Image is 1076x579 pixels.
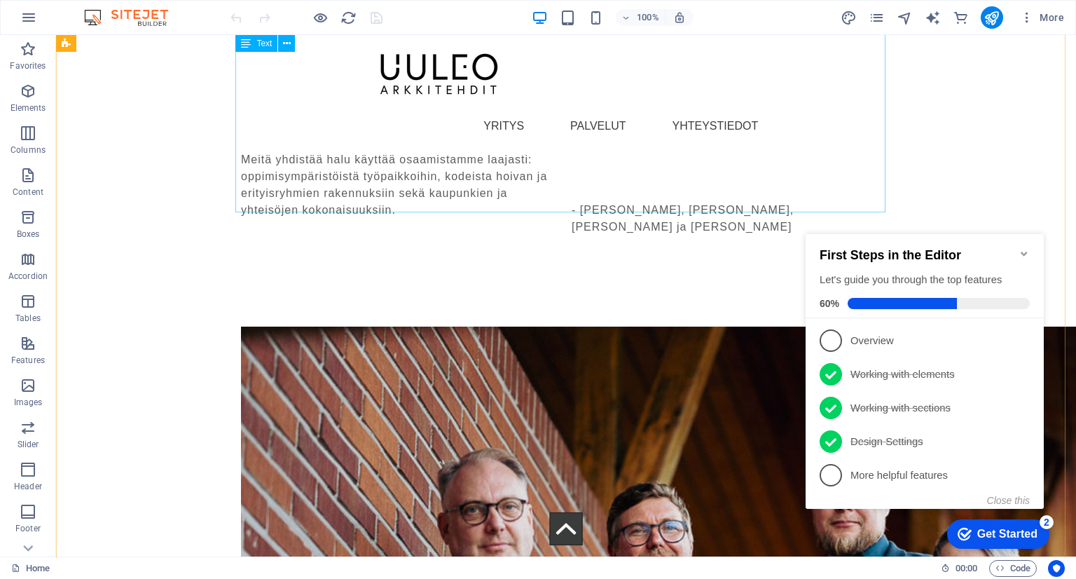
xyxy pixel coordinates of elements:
[13,186,43,198] p: Content
[925,9,941,26] button: text_generator
[869,9,885,26] button: pages
[941,560,978,577] h6: Session time
[1048,560,1065,577] button: Usercentrics
[6,144,244,178] li: Working with elements
[15,313,41,324] p: Tables
[869,10,885,26] i: Pages (Ctrl+Alt+S)
[984,10,1000,26] i: Publish
[81,9,186,26] img: Editor Logo
[50,222,219,236] p: Design Settings
[616,9,665,26] button: 100%
[20,35,230,50] h2: First Steps in the Editor
[956,560,977,577] span: 00 00
[965,563,967,573] span: :
[841,9,857,26] button: design
[11,355,45,366] p: Features
[15,523,41,534] p: Footer
[925,10,941,26] i: AI Writer
[989,560,1037,577] button: Code
[981,6,1003,29] button: publish
[340,9,357,26] button: reload
[50,255,219,270] p: More helpful features
[995,560,1030,577] span: Code
[6,111,244,144] li: Overview
[6,178,244,212] li: Working with sections
[50,121,219,135] p: Overview
[20,85,48,96] span: 60%
[240,302,254,316] div: 2
[6,212,244,245] li: Design Settings
[1020,11,1064,25] span: More
[953,10,969,26] i: Commerce
[17,229,40,240] p: Boxes
[11,102,46,114] p: Elements
[1014,6,1070,29] button: More
[50,154,219,169] p: Working with elements
[177,315,237,327] div: Get Started
[219,35,230,46] div: Minimize checklist
[312,9,329,26] button: Click here to leave preview mode and continue editing
[256,39,272,48] span: Text
[340,10,357,26] i: Reload page
[841,10,857,26] i: Design (Ctrl+Alt+Y)
[14,481,42,492] p: Header
[14,397,43,408] p: Images
[50,188,219,203] p: Working with sections
[10,60,46,71] p: Favorites
[953,9,970,26] button: commerce
[6,245,244,279] li: More helpful features
[897,9,913,26] button: navigator
[8,271,48,282] p: Accordion
[11,144,46,156] p: Columns
[673,11,686,24] i: On resize automatically adjust zoom level to fit chosen device.
[147,306,249,336] div: Get Started 2 items remaining, 60% complete
[18,439,39,450] p: Slider
[11,560,50,577] a: Click to cancel selection. Double-click to open Pages
[897,10,913,26] i: Navigator
[20,60,230,74] div: Let's guide you through the top features
[187,282,230,293] button: Close this
[637,9,659,26] h6: 100%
